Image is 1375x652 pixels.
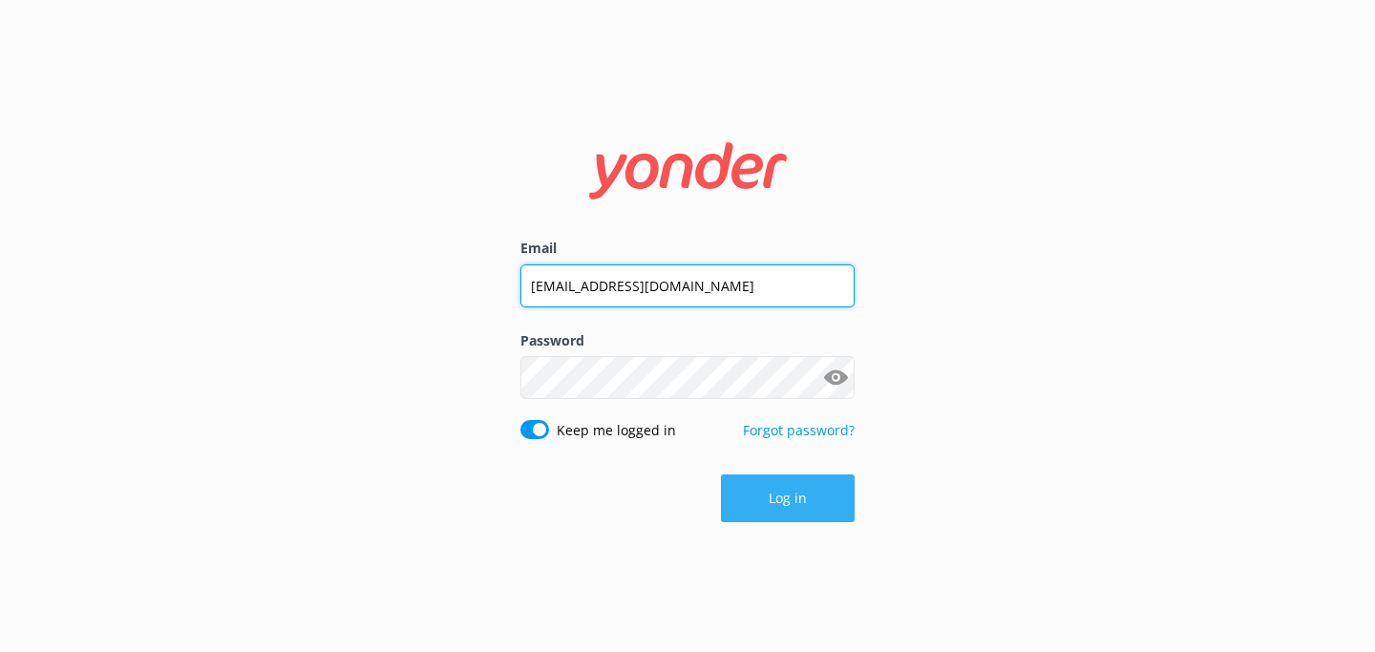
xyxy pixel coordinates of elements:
a: Forgot password? [743,421,855,439]
input: user@emailaddress.com [520,264,855,307]
button: Log in [721,474,855,522]
label: Keep me logged in [557,420,676,441]
label: Password [520,330,855,351]
button: Show password [816,359,855,397]
label: Email [520,238,855,259]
